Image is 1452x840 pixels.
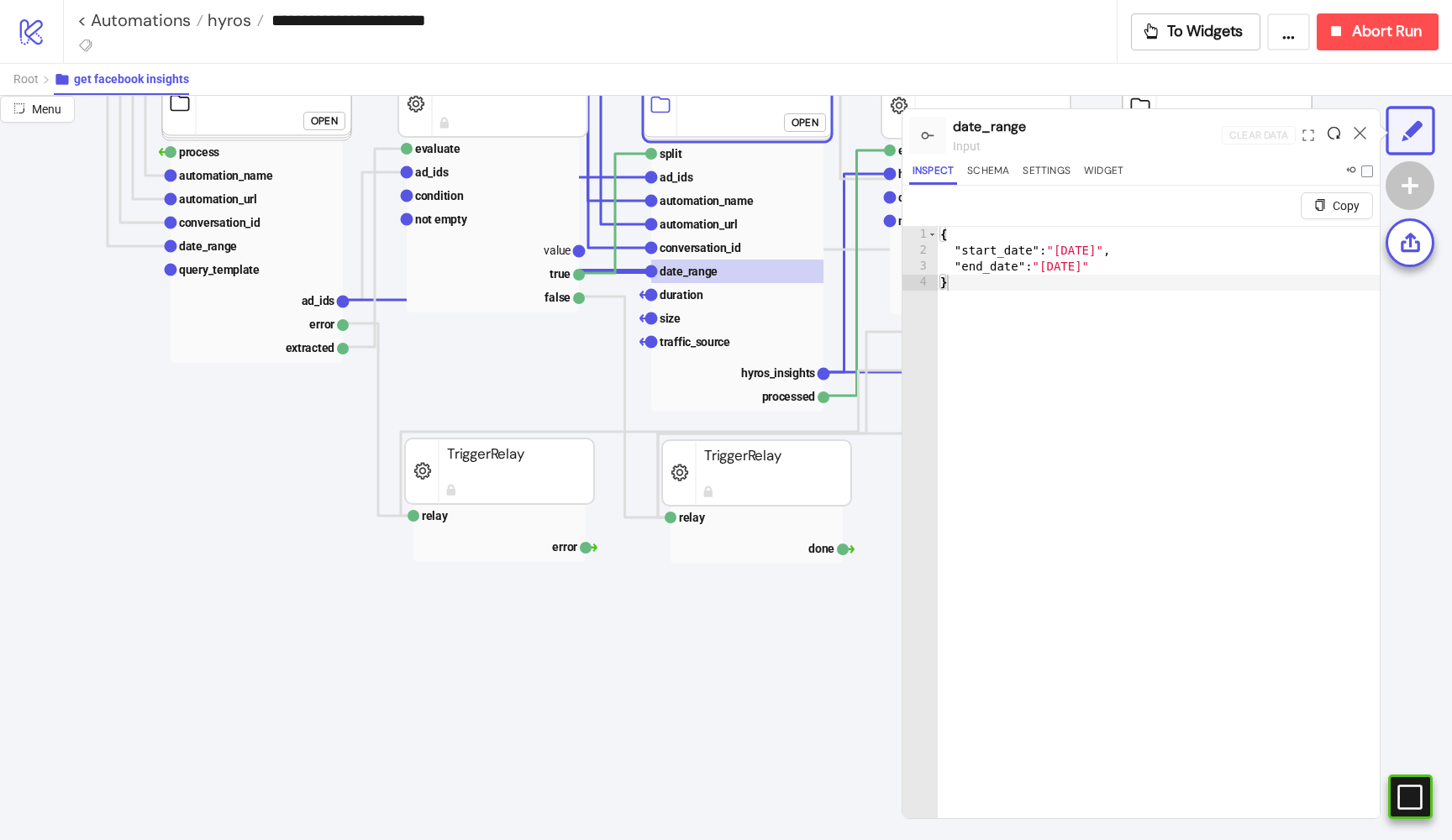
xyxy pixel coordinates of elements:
button: get facebook insights [54,64,189,95]
text: split [660,147,682,160]
button: Settings [1019,162,1074,185]
text: process [179,145,219,159]
button: ... [1267,13,1310,50]
text: ad_ids [415,165,449,179]
text: date_range [179,239,237,253]
div: 2 [902,243,938,259]
text: automation_name [179,169,273,182]
text: conversation_id [660,241,741,255]
button: Root [13,64,54,95]
span: radius-bottomright [13,102,25,114]
text: hyros_insights [741,366,815,380]
button: Abort Run [1317,13,1439,50]
text: hyros_insights [898,167,972,181]
text: evaluate [898,144,944,157]
div: 1 [902,227,938,243]
text: automation_url [660,218,738,231]
span: Abort Run [1352,22,1422,41]
text: date_range [660,265,718,278]
span: Menu [32,102,61,116]
button: Open [303,112,345,130]
div: Open [311,111,338,130]
button: Open [784,113,826,132]
div: input [953,137,1222,155]
text: evaluate [415,142,460,155]
text: ad_ids [302,294,335,307]
span: Toggle code folding, rows 1 through 4 [928,227,937,243]
text: ad_ids [660,171,693,184]
text: duration [660,288,703,302]
text: not empty [415,213,468,226]
text: relay [422,509,449,522]
button: Inspect [909,162,957,185]
text: size [660,312,681,325]
text: automation_url [179,192,257,206]
button: Schema [964,162,1013,185]
text: query_template [179,263,260,276]
span: Copy [1333,199,1360,213]
div: Open [792,113,818,132]
span: expand [1302,129,1314,141]
text: automation_name [660,194,754,207]
a: hyros [203,12,264,29]
text: traffic_source [660,335,730,349]
button: Widget [1081,162,1127,185]
a: < Automations [77,12,203,29]
text: relay [679,511,706,524]
button: Copy [1301,192,1373,219]
text: conversation_id [179,216,260,229]
span: copy [1314,199,1326,211]
button: To Widgets [1131,13,1261,50]
span: Root [13,72,39,86]
text: condition [898,191,947,204]
text: condition [415,189,464,202]
span: hyros [203,9,251,31]
span: get facebook insights [74,72,189,86]
text: value [544,244,571,257]
div: 3 [902,259,938,275]
div: date_range [953,116,1222,137]
div: 4 [902,275,938,291]
text: not empty [898,214,951,228]
span: To Widgets [1167,22,1244,41]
